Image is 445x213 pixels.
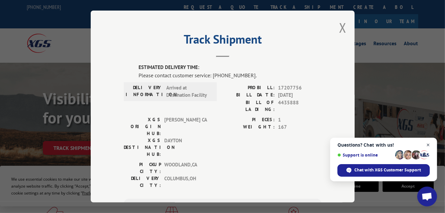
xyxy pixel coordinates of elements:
[339,19,346,36] button: Close modal
[166,84,211,99] span: Arrived at Destination Facility
[124,116,161,137] label: XGS ORIGIN HUB:
[139,71,322,79] div: Please contact customer service: [PHONE_NUMBER].
[424,141,432,149] span: Close chat
[126,84,163,99] label: DELIVERY INFORMATION:
[164,175,209,189] span: COLUMBUS , OH
[124,137,161,158] label: XGS DESTINATION HUB:
[139,64,322,71] label: ESTIMATED DELIVERY TIME:
[337,142,430,148] span: Questions? Chat with us!
[124,175,161,189] label: DELIVERY CITY:
[355,167,421,173] span: Chat with XGS Customer Support
[164,137,209,158] span: DAYTON
[124,161,161,175] label: PICKUP CITY:
[223,99,275,113] label: BILL OF LADING:
[278,91,322,99] span: [DATE]
[278,116,322,124] span: 1
[278,124,322,131] span: 167
[164,161,209,175] span: WOODLAND , CA
[417,187,437,206] div: Open chat
[223,84,275,92] label: PROBILL:
[278,99,322,113] span: 4435888
[164,116,209,137] span: [PERSON_NAME] CA
[223,91,275,99] label: BILL DATE:
[278,84,322,92] span: 17207756
[223,116,275,124] label: PIECES:
[337,164,430,177] div: Chat with XGS Customer Support
[223,124,275,131] label: WEIGHT:
[124,35,322,47] h2: Track Shipment
[337,153,393,158] span: Support is online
